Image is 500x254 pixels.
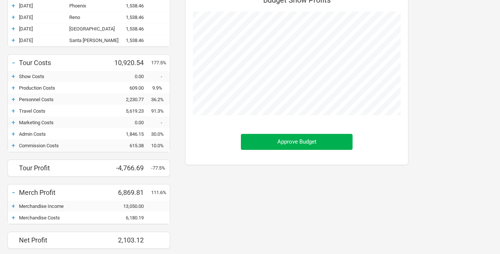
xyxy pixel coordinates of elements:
div: + [8,84,19,91]
div: Phoenix [69,3,106,9]
button: Approve Budget [241,134,353,150]
div: Travel Costs [19,108,106,114]
div: 177.5% [151,60,170,65]
div: Personnel Costs [19,97,106,102]
div: Admin Costs [19,131,106,137]
div: 1,538.46 [106,38,151,43]
div: Sacramento [69,26,106,32]
div: 9.9% [151,85,170,91]
div: 609.00 [106,85,151,91]
div: 0.00 [106,74,151,79]
div: - [151,120,170,125]
div: Tour Profit [19,164,106,172]
div: - [8,57,19,68]
div: 6,180.19 [106,215,151,221]
div: + [8,119,19,126]
div: Tour Costs [19,59,106,67]
div: 1,538.46 [106,26,151,32]
div: 1,846.15 [106,131,151,137]
div: 19-Oct-25 [19,3,69,9]
div: Show Costs [19,74,106,79]
div: Marketing Costs [19,120,106,125]
div: + [8,96,19,103]
div: 23-Oct-25 [19,38,69,43]
div: + [8,130,19,138]
div: Merchandise Costs [19,215,106,221]
span: Approve Budget [277,138,316,145]
div: - [151,74,170,79]
div: + [8,36,19,44]
div: Merchandise Income [19,203,106,209]
div: 22-Oct-25 [19,26,69,32]
div: -4,766.69 [106,164,151,172]
div: 1,538.46 [106,3,151,9]
div: Net Profit [19,236,106,244]
div: 0.00 [106,120,151,125]
div: 30.0% [151,131,170,137]
div: -77.5% [151,165,170,171]
div: 36.2% [151,97,170,102]
div: + [8,214,19,221]
div: 615.38 [106,143,151,148]
div: Merch Profit [19,189,106,196]
div: 10,920.54 [106,59,151,67]
div: + [8,25,19,32]
div: + [8,107,19,115]
div: 6,869.81 [106,189,151,196]
div: + [8,13,19,21]
div: Santa Cruz [69,38,106,43]
div: 5,619.23 [106,108,151,114]
div: 21-Oct-25 [19,15,69,20]
div: 10.0% [151,143,170,148]
div: 111.6% [151,190,170,195]
div: - [8,187,19,197]
div: 2,103.12 [106,236,151,244]
div: 1,538.46 [106,15,151,20]
div: + [8,202,19,210]
div: 13,050.00 [106,203,151,209]
div: Commission Costs [19,143,106,148]
div: + [8,73,19,80]
div: 91.3% [151,108,170,114]
div: Reno [69,15,106,20]
div: + [8,142,19,149]
div: 2,230.77 [106,97,151,102]
div: Production Costs [19,85,106,91]
div: + [8,2,19,9]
